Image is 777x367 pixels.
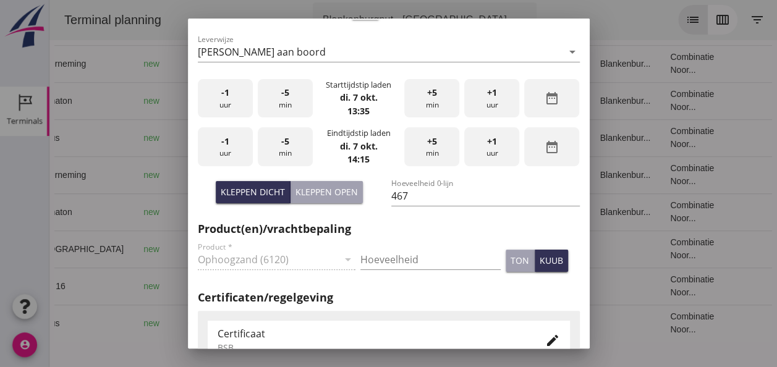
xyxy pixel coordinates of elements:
[326,79,391,91] div: Starttijdstip laden
[138,57,223,70] div: Gouda
[221,185,285,198] div: Kleppen dicht
[540,254,563,267] div: kuub
[666,12,681,27] i: calendar_view_week
[255,193,323,230] td: 672
[339,140,377,152] strong: di. 7 okt.
[198,127,253,166] div: uur
[447,156,541,193] td: 18
[384,193,447,230] td: Ontzilt oph.zan...
[138,317,223,330] div: Gouda
[198,46,326,57] div: [PERSON_NAME] aan boord
[611,230,687,268] td: Combinatie Noor...
[427,135,437,148] span: +5
[384,305,447,342] td: Ontzilt oph.zan...
[360,250,501,269] input: Hoeveelheid
[198,289,580,306] h2: Certificaten/regelgeving
[636,12,651,27] i: list
[281,86,289,99] span: -5
[465,12,480,27] i: arrow_drop_down
[565,44,580,59] i: arrow_drop_down
[169,133,178,142] i: directions_boat
[284,61,294,68] small: m3
[279,246,289,253] small: m3
[506,250,535,272] button: ton
[218,326,525,341] div: Certificaat
[295,185,358,198] div: Kleppen open
[279,320,289,327] small: m3
[284,172,294,179] small: m3
[198,221,580,237] h2: Product(en)/vrachtbepaling
[84,305,129,342] td: new
[447,193,541,230] td: 18
[138,273,223,299] div: Rotterdam Zandoverslag
[427,86,437,99] span: +5
[611,119,687,156] td: Combinatie Noor...
[611,268,687,305] td: Combinatie Noor...
[535,250,568,272] button: kuub
[540,45,611,82] td: Blankenbur...
[404,79,459,118] div: min
[255,230,323,268] td: 467
[545,140,559,154] i: date_range
[291,181,363,203] button: Kleppen open
[464,79,519,118] div: uur
[540,156,611,193] td: Blankenbur...
[487,86,497,99] span: +1
[511,254,529,267] div: ton
[255,119,323,156] td: 999
[384,119,447,156] td: Ontzilt oph.zan...
[279,209,289,216] small: m3
[258,127,313,166] div: min
[138,243,223,256] div: Maassluis
[273,12,457,27] div: Blankenburgput - [GEOGRAPHIC_DATA]
[281,135,289,148] span: -5
[339,91,377,103] strong: di. 7 okt.
[169,96,178,105] i: directions_boat
[221,135,229,148] span: -1
[545,333,560,348] i: edit
[384,82,447,119] td: Ontzilt oph.zan...
[84,45,129,82] td: new
[221,86,229,99] span: -1
[84,82,129,119] td: new
[255,156,323,193] td: 1231
[138,169,223,182] div: Gouda
[214,282,223,290] i: directions_boat
[404,127,459,166] div: min
[84,193,129,230] td: new
[540,193,611,230] td: Blankenbur...
[182,245,190,253] i: directions_boat
[611,193,687,230] td: Combinatie Noor...
[255,305,323,342] td: 999
[169,208,178,216] i: directions_boat
[84,268,129,305] td: new
[284,283,294,290] small: m3
[487,135,497,148] span: +1
[169,171,178,179] i: directions_boat
[169,59,178,68] i: directions_boat
[216,181,291,203] button: Kleppen dicht
[347,153,370,165] strong: 14:15
[84,156,129,193] td: new
[138,132,223,145] div: Gouda
[255,268,323,305] td: 1298
[447,82,541,119] td: 18
[255,45,323,82] td: 1231
[540,82,611,119] td: Blankenbur...
[198,79,253,118] div: uur
[347,105,370,117] strong: 13:35
[258,79,313,118] div: min
[138,206,223,219] div: Gouda
[545,91,559,106] i: date_range
[5,11,122,28] div: Terminal planning
[464,127,519,166] div: uur
[611,45,687,82] td: Combinatie Noor...
[384,268,447,305] td: Ontzilt oph.zan...
[447,268,541,305] td: 18
[700,12,715,27] i: filter_list
[447,45,541,82] td: 18
[218,341,525,354] div: BSB
[279,135,289,142] small: m3
[138,95,223,108] div: Gouda
[611,156,687,193] td: Combinatie Noor...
